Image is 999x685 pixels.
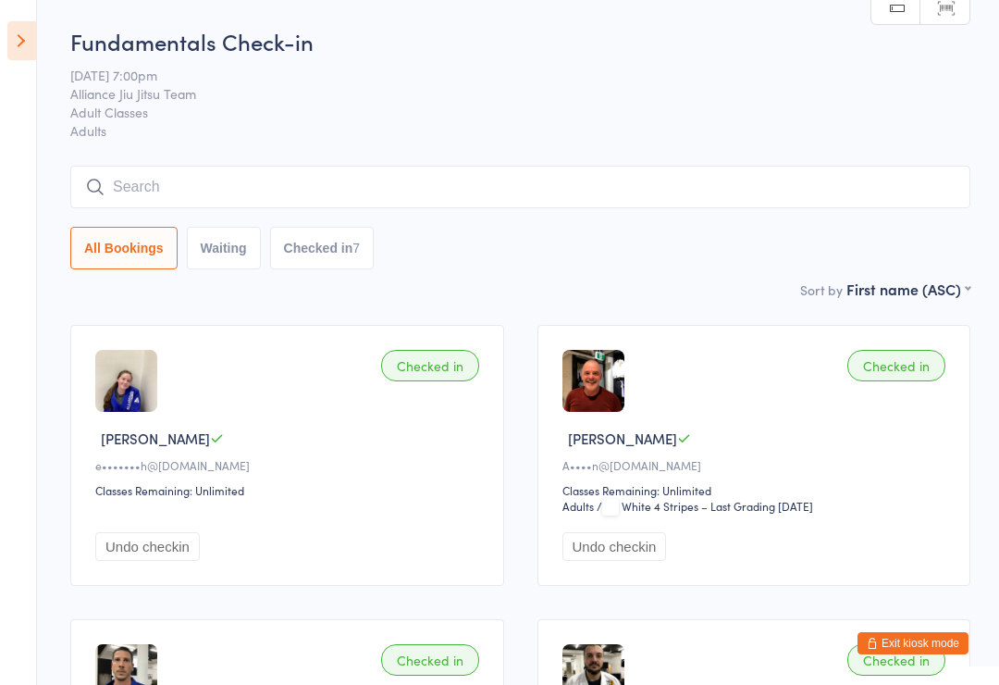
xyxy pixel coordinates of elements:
[847,350,945,381] div: Checked in
[70,66,942,84] span: [DATE] 7:00pm
[101,429,210,448] span: [PERSON_NAME]
[800,280,843,299] label: Sort by
[70,84,942,103] span: Alliance Jiu Jitsu Team
[562,350,624,412] img: image1695202374.png
[70,166,970,208] input: Search
[381,350,479,381] div: Checked in
[70,121,970,140] span: Adults
[846,279,970,299] div: First name (ASC)
[187,227,261,269] button: Waiting
[270,227,375,269] button: Checked in7
[70,103,942,121] span: Adult Classes
[95,457,485,473] div: e•••••••h@[DOMAIN_NAME]
[352,241,360,255] div: 7
[562,532,667,561] button: Undo checkin
[568,429,677,448] span: [PERSON_NAME]
[70,26,970,56] h2: Fundamentals Check-in
[597,498,813,514] span: / White 4 Stripes – Last Grading [DATE]
[857,632,968,654] button: Exit kiosk mode
[95,350,157,412] img: image1742201181.png
[562,457,952,473] div: A••••n@[DOMAIN_NAME]
[381,644,479,676] div: Checked in
[562,482,952,498] div: Classes Remaining: Unlimited
[70,227,178,269] button: All Bookings
[95,532,200,561] button: Undo checkin
[95,482,485,498] div: Classes Remaining: Unlimited
[847,644,945,676] div: Checked in
[562,498,594,514] div: Adults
